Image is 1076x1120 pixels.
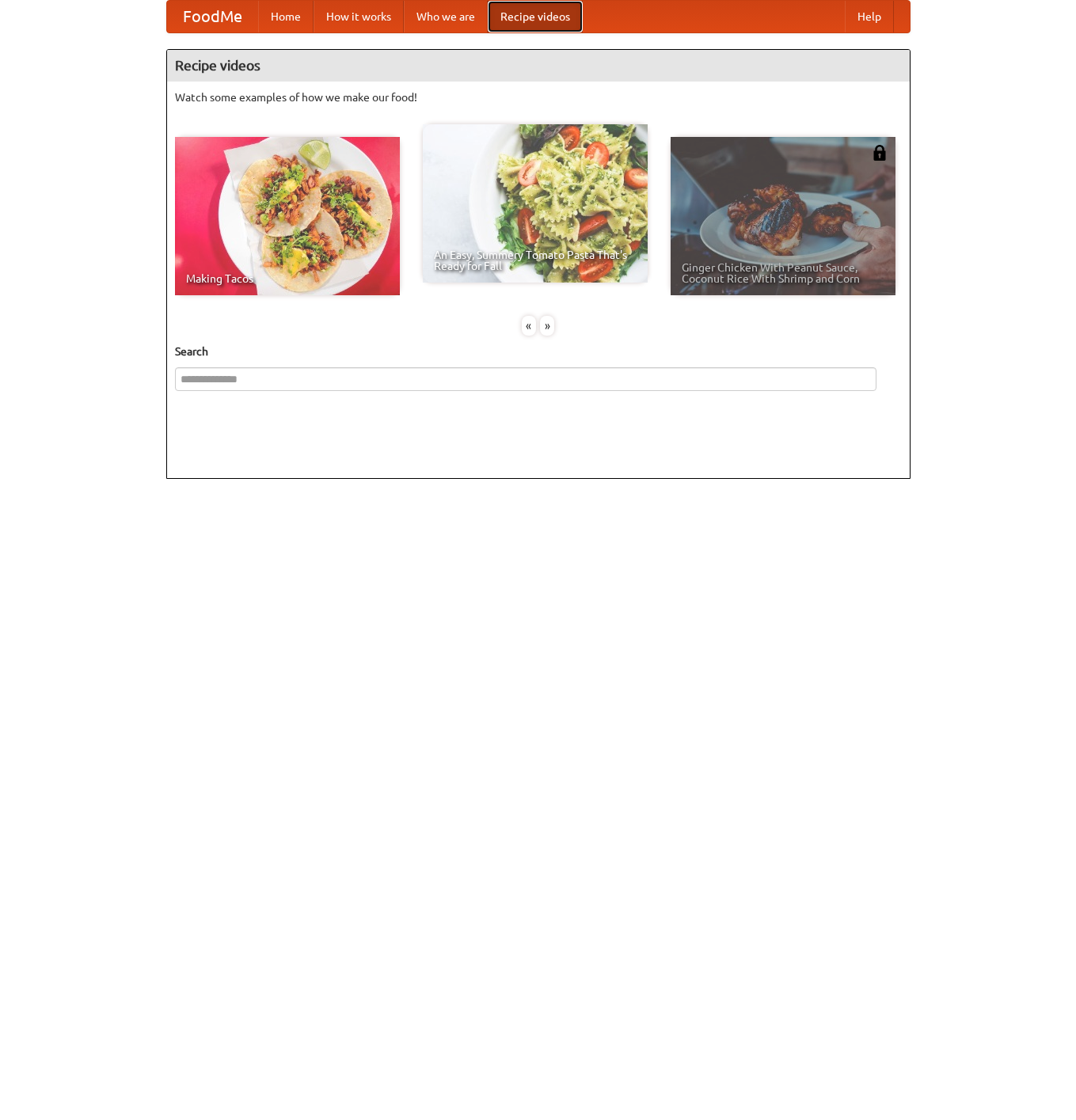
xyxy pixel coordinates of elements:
a: Help [845,1,894,32]
span: An Easy, Summery Tomato Pasta That's Ready for Fall [434,249,637,271]
span: Making Tacos [186,273,389,284]
a: How it works [314,1,404,32]
h4: Recipe videos [167,50,910,82]
a: Making Tacos [175,137,400,295]
a: FoodMe [167,1,258,32]
div: « [522,316,536,336]
a: Who we are [404,1,488,32]
img: 483408.png [872,145,888,161]
a: Home [258,1,314,32]
a: An Easy, Summery Tomato Pasta That's Ready for Fall [423,124,648,283]
div: » [540,316,554,336]
h5: Search [175,344,902,359]
a: Recipe videos [488,1,583,32]
p: Watch some examples of how we make our food! [175,89,902,105]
